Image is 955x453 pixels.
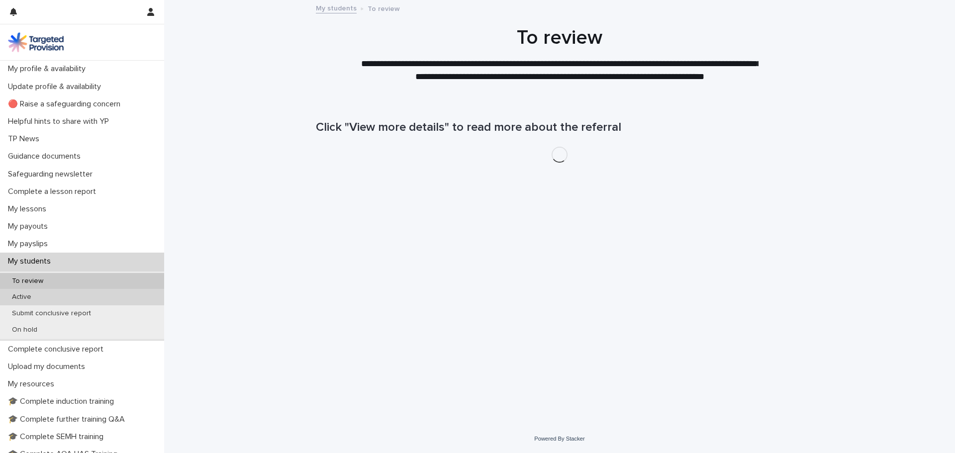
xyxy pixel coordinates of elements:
p: My payouts [4,222,56,231]
a: Powered By Stacker [534,436,584,442]
p: 🔴 Raise a safeguarding concern [4,99,128,109]
p: Safeguarding newsletter [4,170,100,179]
p: On hold [4,326,45,334]
a: My students [316,2,357,13]
p: 🎓 Complete SEMH training [4,432,111,442]
p: Update profile & availability [4,82,109,91]
p: My students [4,257,59,266]
p: My payslips [4,239,56,249]
p: 🎓 Complete induction training [4,397,122,406]
p: To review [368,2,400,13]
p: To review [4,277,51,285]
p: TP News [4,134,47,144]
h1: To review [316,26,803,50]
p: My profile & availability [4,64,94,74]
p: Active [4,293,39,301]
p: Submit conclusive report [4,309,99,318]
p: Guidance documents [4,152,89,161]
p: My resources [4,379,62,389]
p: Upload my documents [4,362,93,371]
img: M5nRWzHhSzIhMunXDL62 [8,32,64,52]
p: 🎓 Complete further training Q&A [4,415,133,424]
p: Complete conclusive report [4,345,111,354]
p: My lessons [4,204,54,214]
p: Complete a lesson report [4,187,104,196]
p: Helpful hints to share with YP [4,117,117,126]
h1: Click "View more details" to read more about the referral [316,120,803,135]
